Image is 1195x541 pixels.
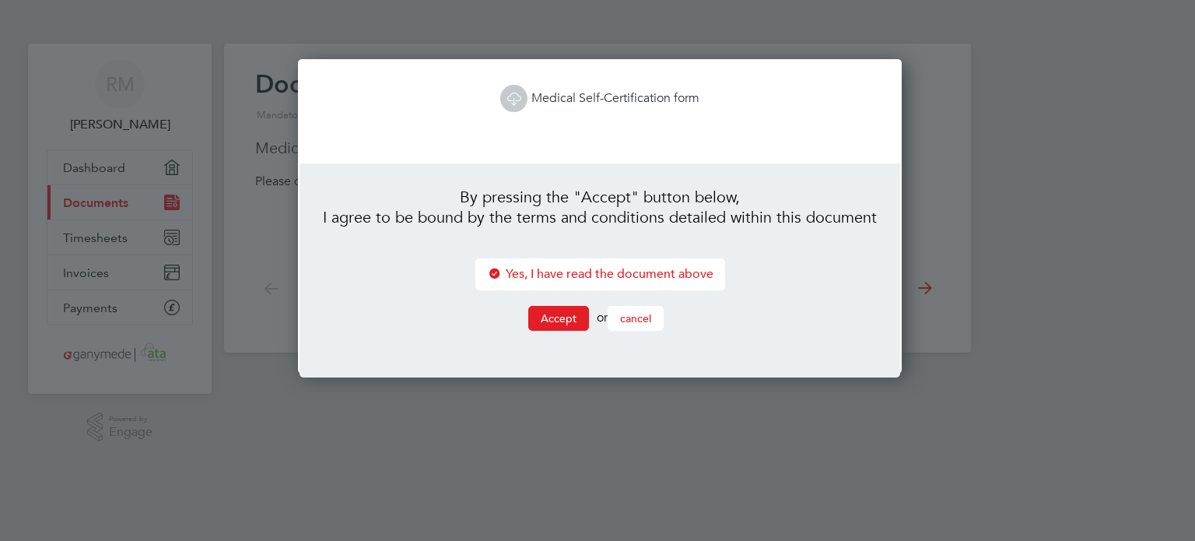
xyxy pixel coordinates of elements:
[608,306,664,331] button: cancel
[500,90,699,106] a: Medical Self-Certification form
[528,306,589,331] button: Accept
[323,187,877,243] li: By pressing the "Accept" button below, I agree to be bound by the terms and conditions detailed w...
[475,258,725,290] li: Yes, I have read the document above
[323,306,877,346] li: or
